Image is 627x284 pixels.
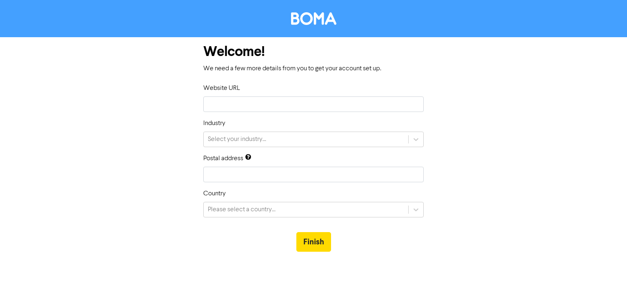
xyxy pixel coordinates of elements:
label: Website URL [203,83,240,93]
iframe: Chat Widget [586,245,627,284]
button: Finish [296,232,331,252]
h1: Welcome! [203,44,424,60]
img: BOMA Logo [291,12,336,25]
div: Please select a country... [208,205,276,215]
label: Country [203,189,226,199]
div: Select your industry... [208,134,266,144]
p: We need a few more details from you to get your account set up. [203,64,424,74]
label: Industry [203,119,225,128]
label: Postal address [203,154,243,163]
